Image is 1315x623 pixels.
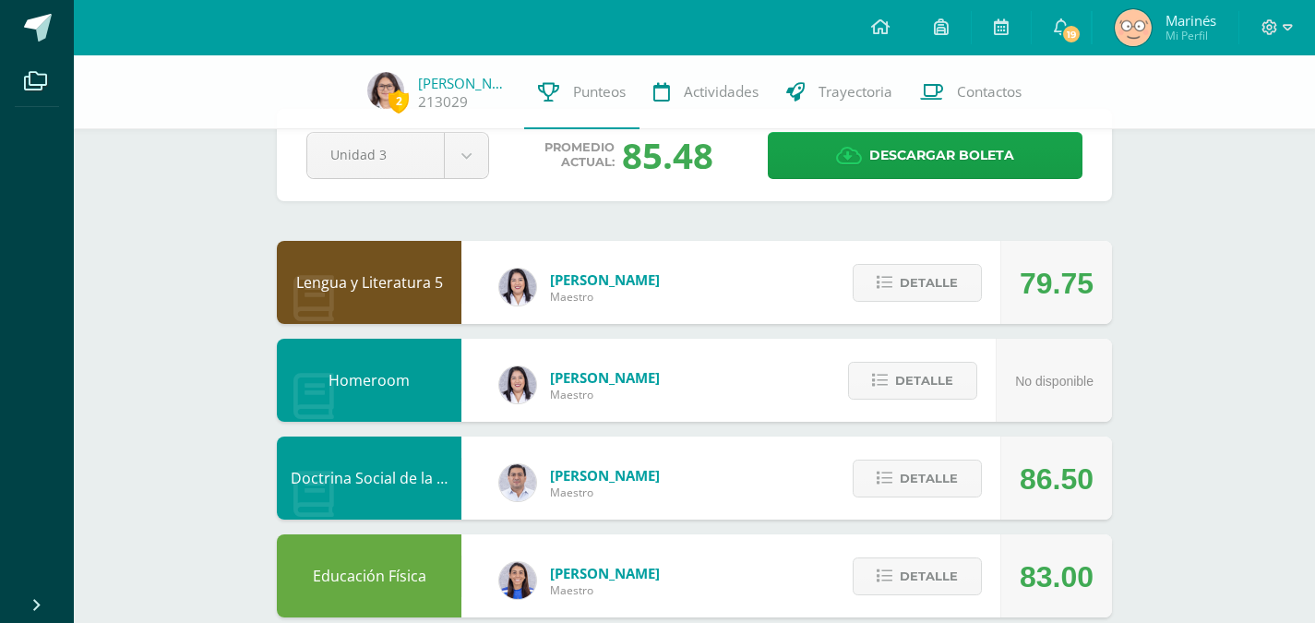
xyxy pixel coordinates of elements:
[550,582,660,598] span: Maestro
[853,557,982,595] button: Detalle
[550,387,660,402] span: Maestro
[499,366,536,403] img: fd1196377973db38ffd7ffd912a4bf7e.png
[550,564,660,582] span: [PERSON_NAME]
[544,140,615,170] span: Promedio actual:
[900,461,958,496] span: Detalle
[550,466,660,485] span: [PERSON_NAME]
[550,485,660,500] span: Maestro
[622,131,713,179] div: 85.48
[499,269,536,306] img: fd1196377973db38ffd7ffd912a4bf7e.png
[1020,437,1094,521] div: 86.50
[684,82,759,102] span: Actividades
[819,82,892,102] span: Trayectoria
[550,368,660,387] span: [PERSON_NAME]
[277,241,461,324] div: Lengua y Literatura 5
[418,74,510,92] a: [PERSON_NAME]
[573,82,626,102] span: Punteos
[1166,11,1216,30] span: Marinés
[1020,535,1094,618] div: 83.00
[900,266,958,300] span: Detalle
[895,364,953,398] span: Detalle
[772,55,906,129] a: Trayectoria
[853,264,982,302] button: Detalle
[768,132,1082,179] a: Descargar boleta
[418,92,468,112] a: 213029
[389,90,409,113] span: 2
[330,133,421,176] span: Unidad 3
[1115,9,1152,46] img: d0eb4f608a66c2b5d3fe660c3b45bbae.png
[524,55,640,129] a: Punteos
[499,464,536,501] img: 15aaa72b904403ebb7ec886ca542c491.png
[277,339,461,422] div: Homeroom
[900,559,958,593] span: Detalle
[957,82,1022,102] span: Contactos
[848,362,977,400] button: Detalle
[550,289,660,305] span: Maestro
[367,72,404,109] img: 77847ddb6b5b9aa360bda9e432518848.png
[1166,28,1216,43] span: Mi Perfil
[277,437,461,520] div: Doctrina Social de la Iglesia
[307,133,488,178] a: Unidad 3
[277,534,461,617] div: Educación Física
[640,55,772,129] a: Actividades
[1061,24,1082,44] span: 19
[869,133,1014,178] span: Descargar boleta
[853,460,982,497] button: Detalle
[906,55,1035,129] a: Contactos
[1020,242,1094,325] div: 79.75
[550,270,660,289] span: [PERSON_NAME]
[1015,374,1094,389] span: No disponible
[499,562,536,599] img: 0eea5a6ff783132be5fd5ba128356f6f.png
